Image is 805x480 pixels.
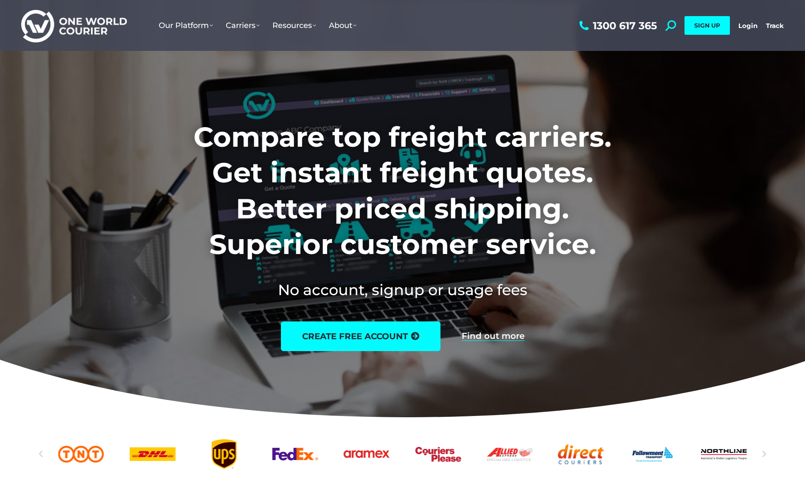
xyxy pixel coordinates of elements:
span: Carriers [226,21,260,30]
a: Direct Couriers logo [558,439,604,469]
a: Followmont transoirt web logo [629,439,675,469]
a: Track [766,22,784,30]
div: 11 / 25 [701,439,747,469]
div: 3 / 25 [129,439,175,469]
div: 6 / 25 [344,439,390,469]
a: Find out more [462,332,525,341]
a: UPS logo [201,439,247,469]
span: About [329,21,356,30]
div: Slides [58,439,747,469]
a: create free account [281,321,440,351]
img: One World Courier [21,8,127,43]
h1: Compare top freight carriers. Get instant freight quotes. Better priced shipping. Superior custom... [137,119,668,262]
div: 5 / 25 [272,439,318,469]
a: Login [738,22,757,30]
div: 9 / 25 [558,439,604,469]
a: TNT logo Australian freight company [58,439,104,469]
div: 2 / 25 [58,439,104,469]
div: 7 / 25 [415,439,461,469]
a: Carriers [219,12,266,39]
span: SIGN UP [694,22,720,29]
div: 10 / 25 [629,439,675,469]
a: Our Platform [152,12,219,39]
a: FedEx logo [272,439,318,469]
span: Resources [272,21,316,30]
a: Couriers Please logo [415,439,461,469]
h2: No account, signup or usage fees [137,279,668,300]
a: Northline logo [701,439,747,469]
a: About [323,12,363,39]
a: Aramex_logo [344,439,390,469]
a: 1300 617 365 [577,20,657,31]
a: Resources [266,12,323,39]
a: SIGN UP [684,16,730,35]
div: 8 / 25 [487,439,533,469]
a: DHl logo [129,439,175,469]
a: Allied Express logo [487,439,533,469]
span: Our Platform [159,21,213,30]
div: 4 / 25 [201,439,247,469]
